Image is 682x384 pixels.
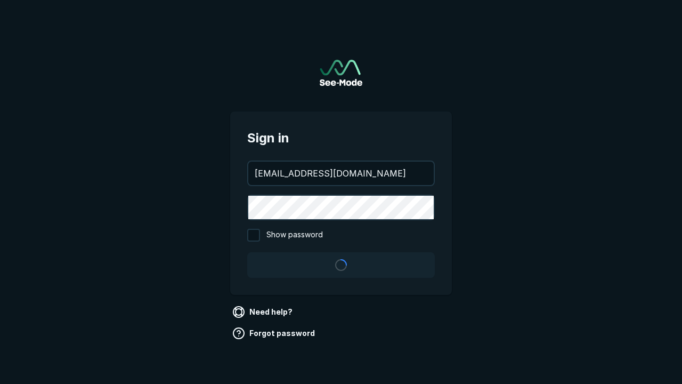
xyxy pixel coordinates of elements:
a: Need help? [230,303,297,321]
a: Go to sign in [320,60,362,86]
a: Forgot password [230,325,319,342]
img: See-Mode Logo [320,60,362,86]
input: your@email.com [248,162,434,185]
span: Show password [266,229,323,242]
span: Sign in [247,129,435,148]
